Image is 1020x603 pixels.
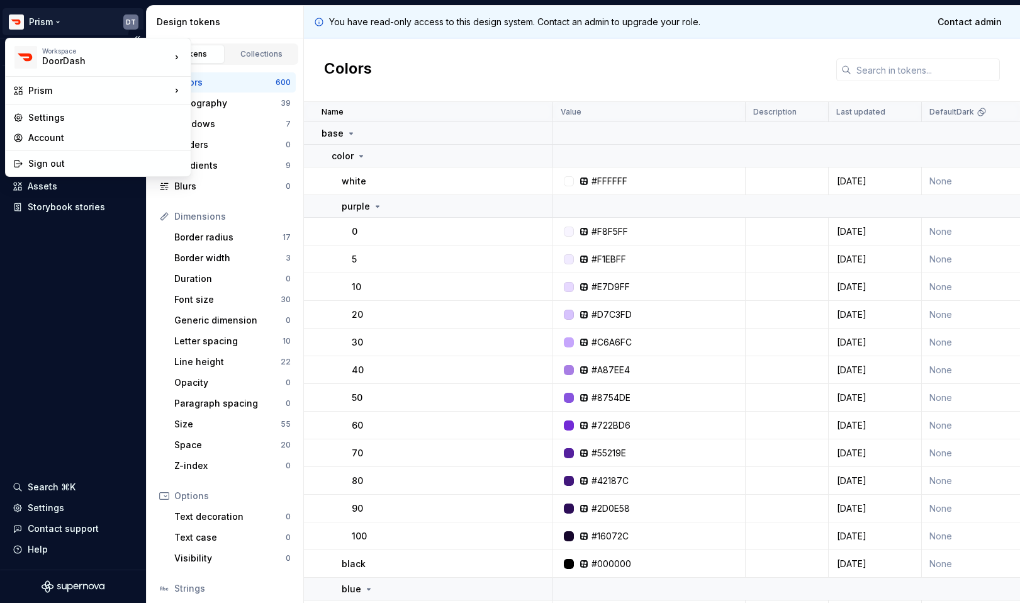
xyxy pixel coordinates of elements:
div: Settings [28,111,183,124]
div: Prism [28,84,171,97]
div: Workspace [42,47,171,55]
div: Account [28,132,183,144]
div: Sign out [28,157,183,170]
div: DoorDash [42,55,149,67]
img: bd52d190-91a7-4889-9e90-eccda45865b1.png [14,46,37,69]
